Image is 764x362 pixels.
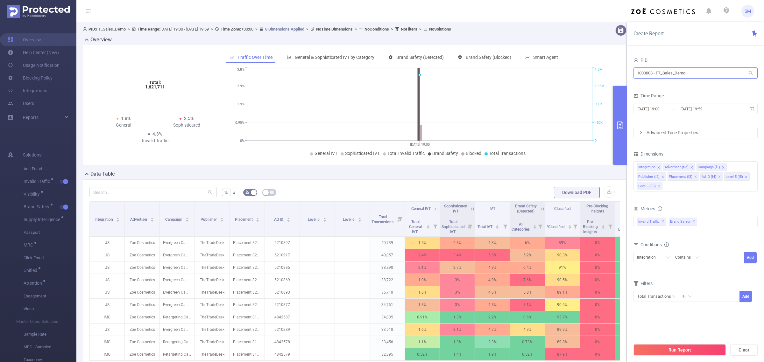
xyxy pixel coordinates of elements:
[615,249,650,261] p: 0%
[24,281,44,285] span: Attention
[405,311,440,323] p: 0.91%
[501,216,510,236] i: Filter menu
[195,311,230,323] p: TheTradeDesk
[265,311,300,323] p: 4842587
[489,151,526,156] span: Total Transactions
[634,127,757,138] div: icon: rightAdvanced Time Properties
[125,299,159,311] p: Zoe Cosmetics
[668,172,699,181] li: Placement (l3)
[323,219,326,221] i: icon: caret-down
[201,217,218,222] span: Publisher
[466,151,481,156] span: Blocked
[533,226,536,228] i: icon: caret-down
[265,261,300,274] p: 5210885
[547,225,566,229] span: *Classified
[237,68,244,72] tspan: 3.8%
[358,219,361,221] i: icon: caret-down
[595,68,603,72] tspan: 1.8M
[697,163,727,171] li: Campaign (l1)
[633,151,663,157] span: Dimensions
[693,218,695,226] span: ✕
[237,102,244,107] tspan: 1.9%
[638,182,656,191] div: Level 6 (l6)
[633,344,726,356] button: Run Report
[8,72,53,84] a: Blocking Policy
[286,217,290,220] div: Sort
[370,299,405,311] p: 34,761
[466,216,475,236] i: Filter menu
[23,149,41,161] span: Solutions
[186,219,189,221] i: icon: caret-down
[126,27,132,31] span: >
[240,139,244,143] tspan: 0%
[417,27,423,31] span: >
[440,311,475,323] p: 1.3%
[633,31,664,37] span: Create Report
[83,27,88,31] i: icon: user
[405,299,440,311] p: 1.8%
[370,286,405,298] p: 36,710
[510,237,545,249] p: 6%
[595,102,603,107] tspan: 900K
[24,252,76,264] span: Click Fraud
[8,59,60,72] a: Usage Notification
[237,55,273,60] span: Traffic Over Time
[24,303,76,315] span: Video
[8,46,59,59] a: Help Center (New)
[265,299,300,311] p: 5210877
[405,249,440,261] p: 2.4%
[510,311,545,323] p: 0.6%
[510,261,545,274] p: 6.4%
[90,261,124,274] p: JS
[160,274,195,286] p: Evergreen Campaign
[568,224,571,226] i: icon: caret-up
[323,217,326,219] i: icon: caret-up
[663,163,695,171] li: Advertiser (tid)
[265,27,304,31] u: 8 Dimensions Applied
[725,173,743,181] div: Level 5 (l5)
[237,84,244,88] tspan: 2.9%
[235,121,244,125] tspan: 0.95%
[295,55,374,60] span: General & Sophisticated IVT by Category
[637,182,662,190] li: Level 6 (l6)
[690,166,693,170] i: icon: close
[308,217,321,222] span: Level 5
[24,217,62,222] span: Supply Intelligence
[353,27,359,31] span: >
[150,217,154,220] div: Sort
[440,261,475,274] p: 2.7%
[427,224,430,226] i: icon: caret-up
[545,249,580,261] p: 90.3%
[224,190,228,195] span: %
[545,299,580,311] p: 90.9%
[95,217,114,222] span: Integration
[90,299,124,311] p: JS
[568,226,571,228] i: icon: caret-down
[370,237,405,249] p: 40,739
[533,55,558,60] span: Smart Agent
[633,281,653,286] span: Filters
[186,217,189,219] i: icon: caret-up
[633,58,647,63] span: PID
[195,261,230,274] p: TheTradeDesk
[615,261,650,274] p: 0%
[661,175,664,179] i: icon: close
[396,55,444,60] span: Brand Safety (Detected)
[688,295,692,299] i: icon: down
[595,139,597,143] tspan: 0
[683,291,689,302] div: ≥
[580,249,615,261] p: 0%
[580,286,615,298] p: 0%
[230,261,265,274] p: Placement 8290435
[595,121,603,125] tspan: 450K
[125,286,159,298] p: Zoe Cosmetics
[24,268,39,273] span: Unified
[580,311,615,323] p: 0%
[702,173,716,181] div: Ad ID (l4)
[90,36,112,44] h2: Overview
[615,286,650,298] p: 0%
[618,222,633,232] span: Total Blocked
[615,299,650,311] p: 0%
[151,217,154,219] i: icon: caret-up
[405,261,440,274] p: 2.1%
